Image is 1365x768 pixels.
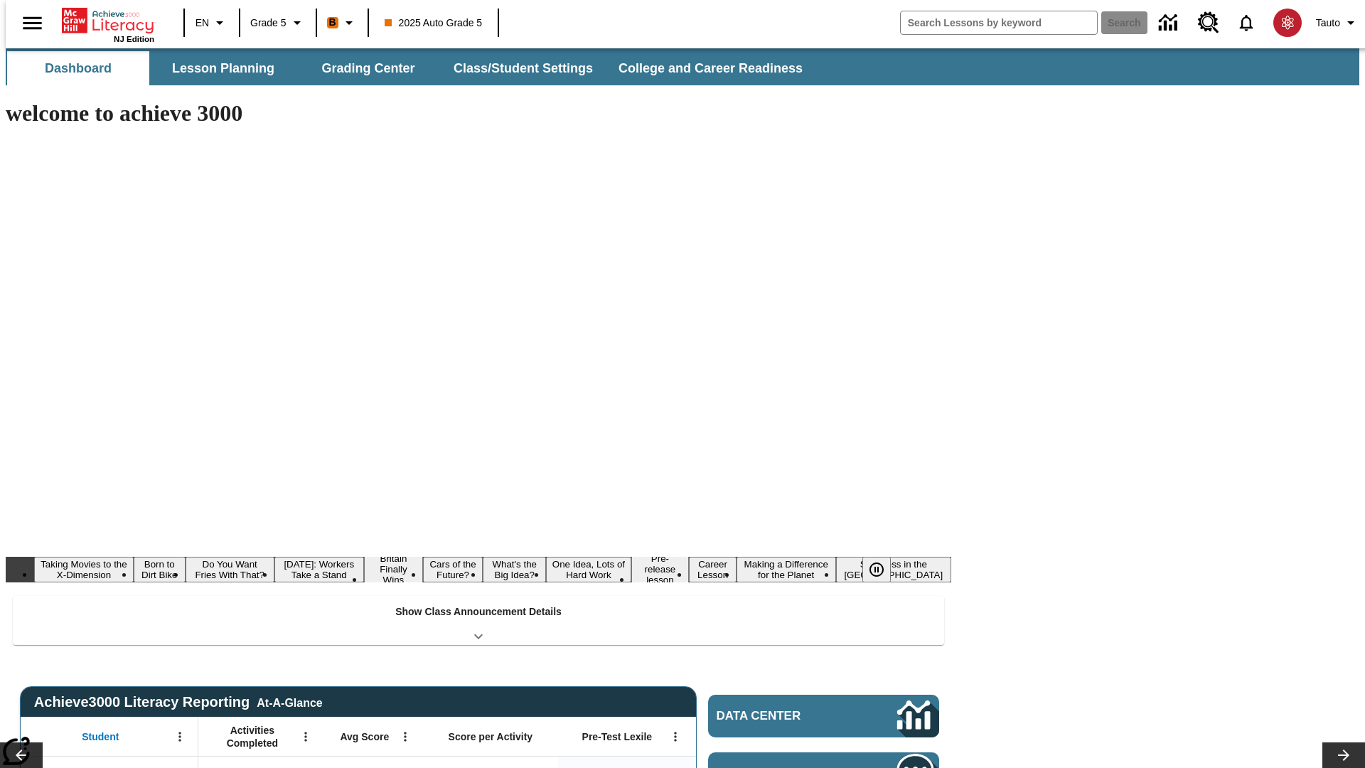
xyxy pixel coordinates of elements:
button: Slide 5 Britain Finally Wins [364,551,423,587]
div: SubNavbar [6,51,815,85]
button: Class/Student Settings [442,51,604,85]
span: Avg Score [340,730,389,743]
span: NJ Edition [114,35,154,43]
button: Slide 6 Cars of the Future? [423,557,483,582]
h1: welcome to achieve 3000 [6,100,951,127]
span: Data Center [717,709,850,723]
button: Open side menu [11,2,53,44]
button: Profile/Settings [1310,10,1365,36]
button: Slide 2 Born to Dirt Bike [134,557,186,582]
button: Slide 3 Do You Want Fries With That? [186,557,274,582]
div: Pause [862,557,905,582]
p: Show Class Announcement Details [395,604,562,619]
span: Grade 5 [250,16,287,31]
button: Open Menu [295,726,316,747]
span: 2025 Auto Grade 5 [385,16,483,31]
span: EN [196,16,209,31]
button: Slide 4 Labor Day: Workers Take a Stand [274,557,364,582]
button: Language: EN, Select a language [189,10,235,36]
a: Resource Center, Will open in new tab [1189,4,1228,42]
span: B [329,14,336,31]
button: Slide 1 Taking Movies to the X-Dimension [34,557,134,582]
div: Show Class Announcement Details [13,596,944,645]
span: Student [82,730,119,743]
button: Grade: Grade 5, Select a grade [245,10,311,36]
button: Pause [862,557,891,582]
button: Slide 11 Making a Difference for the Planet [737,557,836,582]
img: avatar image [1273,9,1302,37]
div: SubNavbar [6,48,1359,85]
button: Lesson Planning [152,51,294,85]
div: At-A-Glance [257,694,322,710]
button: Grading Center [297,51,439,85]
button: Slide 12 Sleepless in the Animal Kingdom [836,557,951,582]
button: Select a new avatar [1265,4,1310,41]
a: Notifications [1228,4,1265,41]
button: Lesson carousel, Next [1322,742,1365,768]
a: Home [62,6,154,35]
button: Slide 9 Pre-release lesson [631,551,690,587]
span: Achieve3000 Literacy Reporting [34,694,323,710]
button: Open Menu [395,726,416,747]
span: Score per Activity [449,730,533,743]
span: Tauto [1316,16,1340,31]
button: Open Menu [169,726,191,747]
input: search field [901,11,1097,34]
span: Activities Completed [205,724,299,750]
button: Slide 8 One Idea, Lots of Hard Work [546,557,631,582]
a: Data Center [708,695,939,737]
button: Dashboard [7,51,149,85]
span: Pre-Test Lexile [582,730,653,743]
button: Slide 7 What's the Big Idea? [483,557,546,582]
a: Data Center [1150,4,1189,43]
button: Slide 10 Career Lesson [689,557,737,582]
button: Boost Class color is orange. Change class color [321,10,363,36]
div: Home [62,5,154,43]
button: College and Career Readiness [607,51,814,85]
button: Open Menu [665,726,686,747]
